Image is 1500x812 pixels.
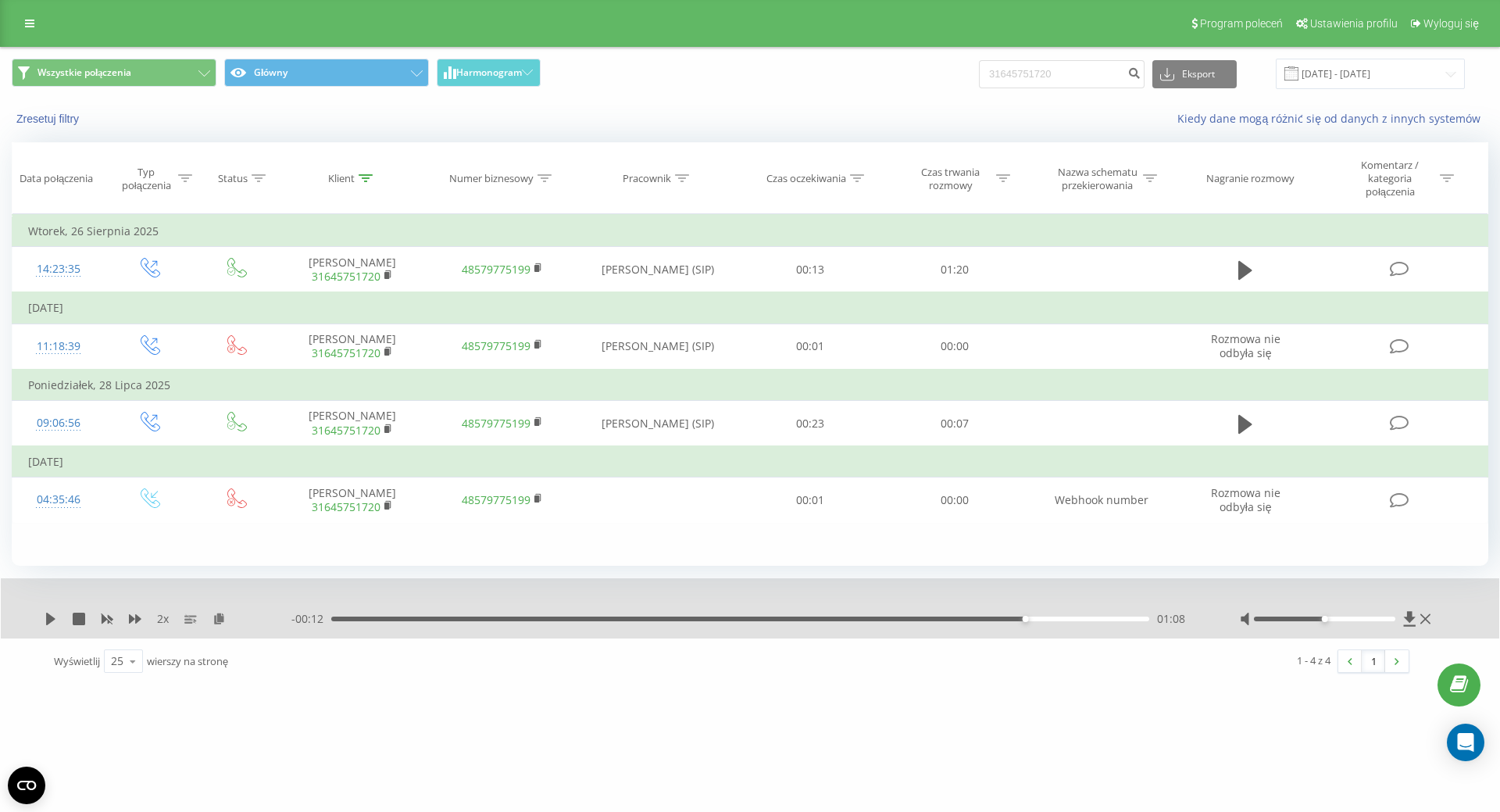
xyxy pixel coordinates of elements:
[312,345,380,360] a: 31645751720
[1027,478,1177,523] td: Webhook number
[1211,331,1280,360] span: Rozmowa nie odbyła się
[28,408,89,438] div: 09:06:56
[28,485,89,515] div: 04:35:46
[738,478,882,523] td: 00:01
[111,653,123,669] div: 25
[449,172,534,185] div: Numer biznesowy
[12,59,216,87] button: Wszystkie połączenia
[157,611,169,627] span: 2 x
[1023,616,1029,622] div: Accessibility label
[312,423,380,438] a: 31645751720
[437,59,541,87] button: Harmonogram
[738,247,882,293] td: 00:13
[909,166,992,192] div: Czas trwania rozmowy
[147,654,228,668] span: wierszy na stronę
[1206,172,1295,185] div: Nagranie rozmowy
[1152,60,1237,88] button: Eksport
[1310,17,1398,30] span: Ustawienia profilu
[28,254,89,284] div: 14:23:35
[623,172,671,185] div: Pracownik
[577,247,738,293] td: [PERSON_NAME] (SIP)
[291,611,331,627] span: - 00:12
[12,446,1488,478] td: [DATE]
[8,767,45,804] button: Open CMP widget
[882,401,1026,447] td: 00:07
[738,324,882,370] td: 00:01
[577,401,738,447] td: [PERSON_NAME] (SIP)
[277,324,427,370] td: [PERSON_NAME]
[462,416,530,431] a: 48579775199
[766,172,846,185] div: Czas oczekiwania
[979,60,1145,88] input: Wyszukiwanie według numeru
[1447,724,1484,761] div: Open Intercom Messenger
[1157,611,1185,627] span: 01:08
[462,492,530,507] a: 48579775199
[882,478,1026,523] td: 00:00
[882,247,1026,293] td: 01:20
[118,166,174,192] div: Typ połączenia
[1362,650,1385,672] a: 1
[312,499,380,514] a: 31645751720
[328,172,355,185] div: Klient
[12,112,87,126] button: Zresetuj filtry
[462,262,530,277] a: 48579775199
[462,338,530,353] a: 48579775199
[456,67,522,78] span: Harmonogram
[577,324,738,370] td: [PERSON_NAME] (SIP)
[12,370,1488,401] td: Poniedziałek, 28 Lipca 2025
[12,292,1488,324] td: [DATE]
[1321,616,1327,622] div: Accessibility label
[277,247,427,293] td: [PERSON_NAME]
[28,331,89,362] div: 11:18:39
[277,401,427,447] td: [PERSON_NAME]
[1055,166,1139,192] div: Nazwa schematu przekierowania
[1297,653,1330,668] div: 1 - 4 z 4
[54,654,100,668] span: Wyświetlij
[277,478,427,523] td: [PERSON_NAME]
[1200,17,1283,30] span: Program poleceń
[1423,17,1479,30] span: Wyloguj się
[37,66,131,79] span: Wszystkie połączenia
[1345,159,1436,199] div: Komentarz / kategoria połączenia
[224,59,429,87] button: Główny
[218,172,248,185] div: Status
[882,324,1026,370] td: 00:00
[12,216,1488,247] td: Wtorek, 26 Sierpnia 2025
[312,269,380,284] a: 31645751720
[1177,111,1488,126] a: Kiedy dane mogą różnić się od danych z innych systemów
[738,401,882,447] td: 00:23
[20,172,93,185] div: Data połączenia
[1211,485,1280,514] span: Rozmowa nie odbyła się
